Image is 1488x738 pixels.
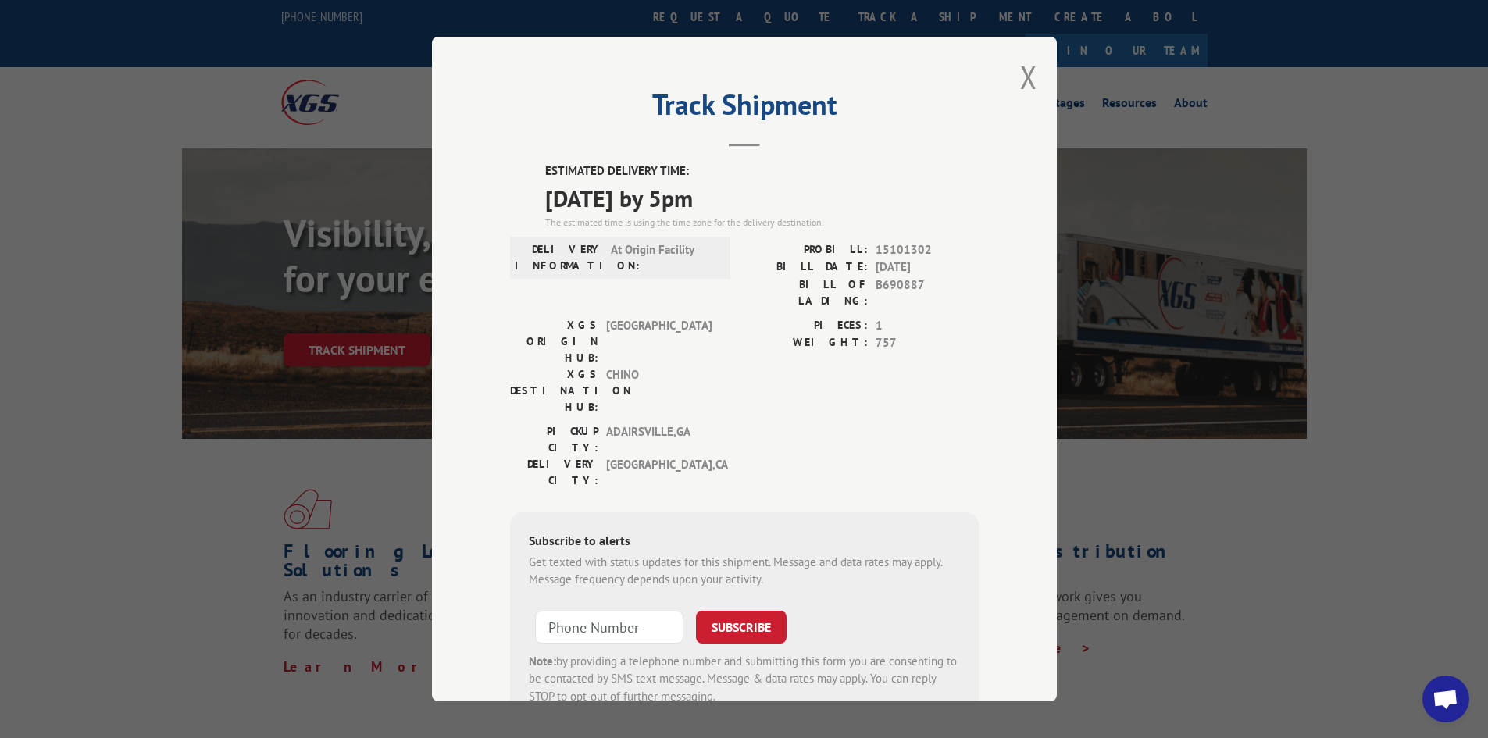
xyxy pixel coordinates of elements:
span: [DATE] [876,258,979,276]
label: PICKUP CITY: [510,423,598,456]
span: [GEOGRAPHIC_DATA] , CA [606,456,712,489]
label: XGS DESTINATION HUB: [510,366,598,415]
button: SUBSCRIBE [696,611,787,644]
span: 15101302 [876,241,979,259]
span: B690887 [876,276,979,309]
label: BILL OF LADING: [744,276,868,309]
span: [GEOGRAPHIC_DATA] [606,317,712,366]
span: 1 [876,317,979,335]
div: Subscribe to alerts [529,531,960,554]
label: DELIVERY CITY: [510,456,598,489]
button: Close modal [1020,56,1037,98]
span: At Origin Facility [611,241,716,274]
strong: Note: [529,654,556,668]
span: 757 [876,334,979,352]
div: Get texted with status updates for this shipment. Message and data rates may apply. Message frequ... [529,554,960,589]
label: DELIVERY INFORMATION: [515,241,603,274]
label: PROBILL: [744,241,868,259]
span: ADAIRSVILLE , GA [606,423,712,456]
label: BILL DATE: [744,258,868,276]
label: XGS ORIGIN HUB: [510,317,598,366]
div: by providing a telephone number and submitting this form you are consenting to be contacted by SM... [529,653,960,706]
input: Phone Number [535,611,683,644]
div: The estimated time is using the time zone for the delivery destination. [545,216,979,230]
span: CHINO [606,366,712,415]
h2: Track Shipment [510,94,979,123]
span: [DATE] by 5pm [545,180,979,216]
label: PIECES: [744,317,868,335]
label: WEIGHT: [744,334,868,352]
div: Open chat [1422,676,1469,722]
label: ESTIMATED DELIVERY TIME: [545,162,979,180]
